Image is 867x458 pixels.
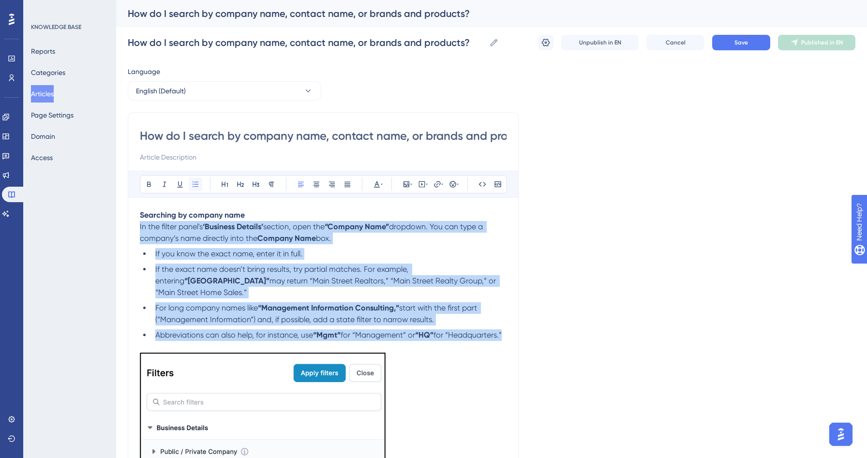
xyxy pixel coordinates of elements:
span: for “Management” or [341,330,415,340]
strong: “Mgmt” [313,330,341,340]
strong: Company Name [257,234,316,243]
span: box. [316,234,331,243]
span: Need Help? [23,2,60,14]
span: section, open the [263,222,325,231]
span: Unpublish in EN [579,39,621,46]
div: How do I search by company name, contact name, or brands and products? [128,7,831,20]
button: Page Settings [31,106,74,124]
strong: “Management Information Consulting,” [258,303,399,312]
strong: ‘Business Details’ [203,222,263,231]
span: If the exact name doesn’t bring results, try partial matches. For example, entering [155,265,410,285]
span: Language [128,66,160,77]
span: Save [734,39,748,46]
span: Published in EN [801,39,843,46]
button: English (Default) [128,81,321,101]
strong: “Company Name” [325,222,389,231]
button: Cancel [646,35,704,50]
input: Article Title [140,128,507,144]
div: KNOWLEDGE BASE [31,23,81,31]
button: Reports [31,43,55,60]
input: Article Description [140,151,507,163]
strong: “[GEOGRAPHIC_DATA]” [184,276,269,285]
button: Unpublish in EN [561,35,639,50]
button: Published in EN [778,35,855,50]
span: may return “Main Street Realtors,” “Main Street Realty Group,” or “Main Street Home Sales.” [155,276,498,297]
span: In the filter panel's [140,222,203,231]
strong: “HQ” [415,330,433,340]
strong: Searching by company name [140,210,245,220]
input: Article Name [128,36,485,49]
button: Save [712,35,770,50]
button: Access [31,149,53,166]
span: Cancel [666,39,686,46]
button: Domain [31,128,55,145]
iframe: UserGuiding AI Assistant Launcher [826,420,855,449]
button: Categories [31,64,65,81]
span: English (Default) [136,85,186,97]
span: for “Headquarters.” [433,330,502,340]
button: Articles [31,85,54,103]
span: If you know the exact name, enter it in full. [155,249,302,258]
span: For long company names like [155,303,258,312]
span: Abbreviations can also help, for instance, use [155,330,313,340]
